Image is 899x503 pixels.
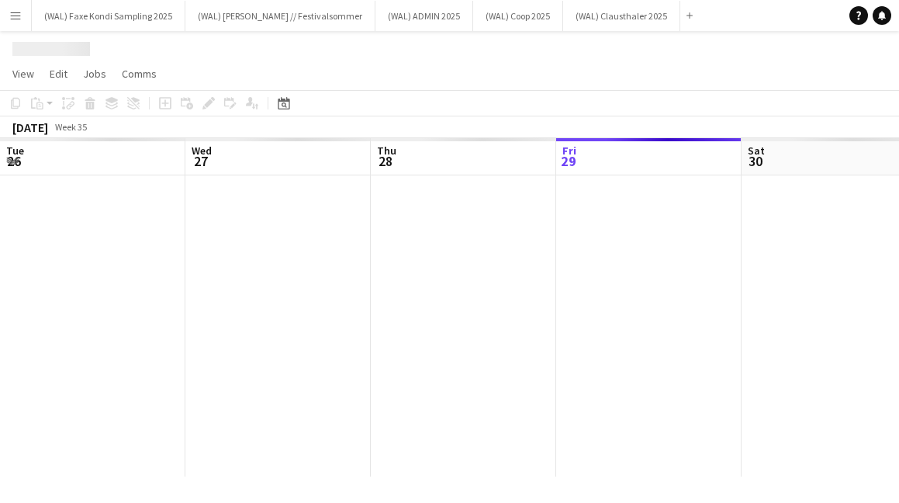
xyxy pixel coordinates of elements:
[4,152,24,170] span: 26
[375,1,473,31] button: (WAL) ADMIN 2025
[563,1,680,31] button: (WAL) Clausthaler 2025
[375,152,396,170] span: 28
[192,144,212,158] span: Wed
[562,144,576,158] span: Fri
[560,152,576,170] span: 29
[473,1,563,31] button: (WAL) Coop 2025
[116,64,163,84] a: Comms
[51,121,90,133] span: Week 35
[12,120,48,135] div: [DATE]
[745,152,765,170] span: 30
[12,67,34,81] span: View
[50,67,67,81] span: Edit
[748,144,765,158] span: Sat
[377,144,396,158] span: Thu
[189,152,212,170] span: 27
[43,64,74,84] a: Edit
[185,1,375,31] button: (WAL) [PERSON_NAME] // Festivalsommer
[6,64,40,84] a: View
[77,64,112,84] a: Jobs
[83,67,106,81] span: Jobs
[122,67,157,81] span: Comms
[6,144,24,158] span: Tue
[32,1,185,31] button: (WAL) Faxe Kondi Sampling 2025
